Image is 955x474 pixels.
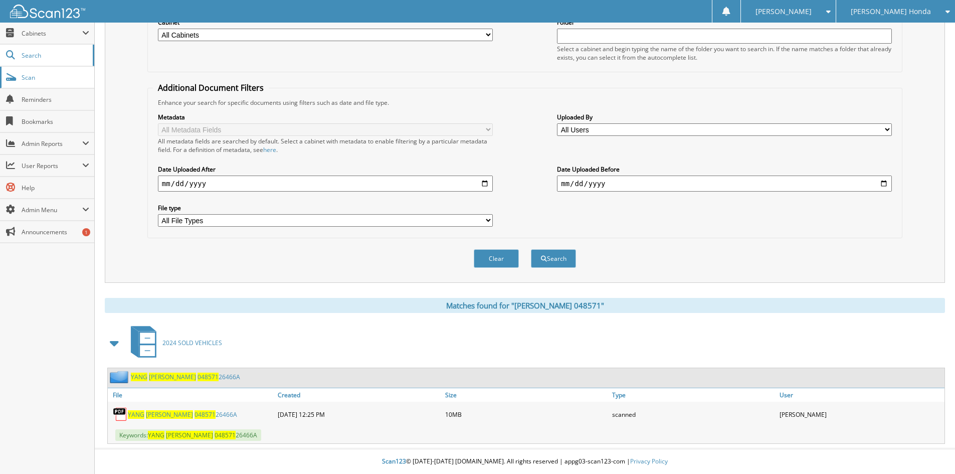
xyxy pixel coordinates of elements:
[263,145,276,154] a: here
[22,139,82,148] span: Admin Reports
[557,45,892,62] div: Select a cabinet and begin typing the name of the folder you want to search in. If the name match...
[22,117,89,126] span: Bookmarks
[105,298,945,313] div: Matches found for "[PERSON_NAME] 048571"
[474,249,519,268] button: Clear
[777,404,944,424] div: [PERSON_NAME]
[275,388,443,402] a: Created
[166,431,213,439] span: [PERSON_NAME]
[22,228,89,236] span: Announcements
[610,404,777,424] div: scanned
[158,137,493,154] div: All metadata fields are searched by default. Select a cabinet with metadata to enable filtering b...
[557,113,892,121] label: Uploaded By
[22,29,82,38] span: Cabinets
[162,339,222,347] span: 2024 SOLD VEHICLES
[148,431,164,439] span: YANG
[195,410,216,419] span: 048571
[777,388,944,402] a: User
[128,410,237,419] a: YANG [PERSON_NAME] 04857126466A
[158,113,493,121] label: Metadata
[22,184,89,192] span: Help
[108,388,275,402] a: File
[113,407,128,422] img: PDF.png
[443,388,610,402] a: Size
[115,429,261,441] span: Keywords: 26466A
[22,51,88,60] span: Search
[215,431,236,439] span: 048571
[198,373,219,381] span: 048571
[125,323,222,363] a: 2024 SOLD VEHICLES
[22,206,82,214] span: Admin Menu
[128,410,144,419] span: YANG
[22,73,89,82] span: Scan
[851,9,931,15] span: [PERSON_NAME] Honda
[82,228,90,236] div: 1
[755,9,812,15] span: [PERSON_NAME]
[610,388,777,402] a: Type
[131,373,240,381] a: YANG [PERSON_NAME] 04857126466A
[149,373,196,381] span: [PERSON_NAME]
[531,249,576,268] button: Search
[275,404,443,424] div: [DATE] 12:25 PM
[146,410,193,419] span: [PERSON_NAME]
[158,204,493,212] label: File type
[158,165,493,174] label: Date Uploaded After
[557,165,892,174] label: Date Uploaded Before
[22,162,82,170] span: User Reports
[153,98,897,107] div: Enhance your search for specific documents using filters such as date and file type.
[95,449,955,474] div: © [DATE]-[DATE] [DOMAIN_NAME]. All rights reserved | appg03-scan123-com |
[110,371,131,383] img: folder2.png
[10,5,85,18] img: scan123-logo-white.svg
[630,457,668,465] a: Privacy Policy
[22,95,89,104] span: Reminders
[905,426,955,474] iframe: Chat Widget
[131,373,147,381] span: YANG
[382,457,406,465] span: Scan123
[158,176,493,192] input: start
[443,404,610,424] div: 10MB
[557,176,892,192] input: end
[153,82,269,93] legend: Additional Document Filters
